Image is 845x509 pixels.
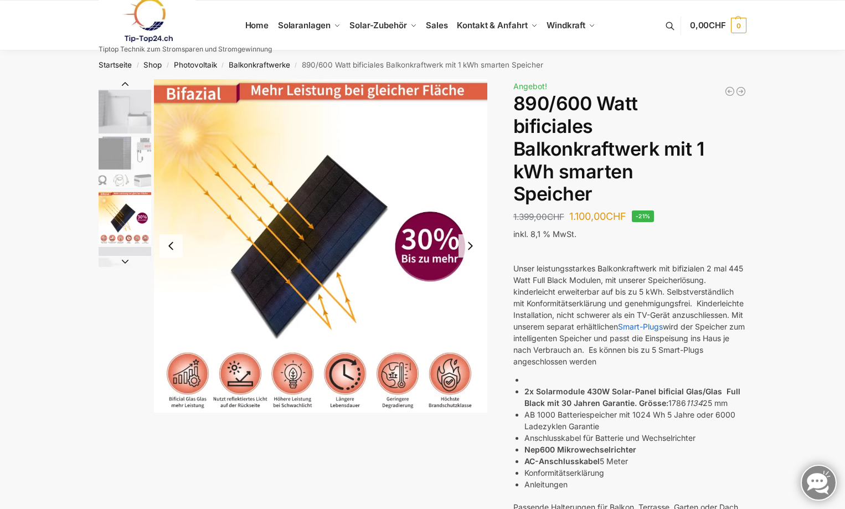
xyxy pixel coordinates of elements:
[132,61,143,70] span: /
[79,50,766,79] nav: Breadcrumb
[524,479,746,490] li: Anleitungen
[159,234,183,258] button: Previous slide
[668,398,728,408] span: 1786 25 mm
[524,445,636,454] strong: Nep600 Mikrowechselrichter
[345,1,421,50] a: Solar-Zubehör
[524,456,600,466] strong: AC-Anschlusskabel
[735,86,746,97] a: WiFi Smart Plug für unseren Plug & Play Batteriespeicher
[421,1,452,50] a: Sales
[99,256,151,267] button: Next slide
[513,81,547,91] span: Angebot!
[458,234,482,258] button: Next slide
[709,20,726,30] span: CHF
[547,212,564,222] span: CHF
[99,192,151,244] img: Bificial 30 % mehr Leistung
[513,212,564,222] bdi: 1.399,00
[174,60,217,69] a: Photovoltaik
[162,61,173,70] span: /
[569,210,626,222] bdi: 1.100,00
[524,455,746,467] li: 5 Meter
[426,20,448,30] span: Sales
[99,79,151,133] img: ASE 1000 Batteriespeicher
[632,210,655,222] span: -21%
[686,398,703,408] em: 1134
[513,263,746,367] p: Unser leistungsstarkes Balkonkraftwerk mit bifizialen 2 mal 445 Watt Full Black Modulen, mit unse...
[96,245,151,301] li: 4 / 7
[731,18,746,33] span: 0
[547,20,585,30] span: Windkraft
[154,79,487,413] li: 3 / 7
[542,1,600,50] a: Windkraft
[99,79,151,90] button: Previous slide
[229,60,290,69] a: Balkonkraftwerke
[99,46,272,53] p: Tiptop Technik zum Stromsparen und Stromgewinnung
[273,1,344,50] a: Solaranlagen
[143,60,162,69] a: Shop
[524,432,746,444] li: Anschlusskabel für Batterie und Wechselrichter
[154,79,487,413] img: Bificial 30 % mehr Leistung
[690,9,746,42] a: 0,00CHF 0
[457,20,527,30] span: Kontakt & Anfahrt
[96,135,151,190] li: 2 / 7
[99,60,132,69] a: Startseite
[452,1,542,50] a: Kontakt & Anfahrt
[99,136,151,189] img: 860w-mi-1kwh-speicher
[513,92,746,205] h1: 890/600 Watt bificiales Balkonkraftwerk mit 1 kWh smarten Speicher
[99,247,151,300] img: 1 (3)
[96,190,151,245] li: 3 / 7
[513,229,576,239] span: inkl. 8,1 % MwSt.
[524,409,746,432] li: AB 1000 Batteriespeicher mit 1024 Wh 5 Jahre oder 6000 Ladezyklen Garantie
[618,322,663,331] a: Smart-Plugs
[96,79,151,135] li: 1 / 7
[278,20,331,30] span: Solaranlagen
[290,61,302,70] span: /
[349,20,407,30] span: Solar-Zubehör
[524,467,746,479] li: Konformitätserklärung
[524,387,740,408] strong: 2x Solarmodule 430W Solar-Panel bificial Glas/Glas Full Black mit 30 Jahren Garantie. Grösse:
[606,210,626,222] span: CHF
[217,61,229,70] span: /
[690,20,726,30] span: 0,00
[724,86,735,97] a: Balkonkraftwerk 445/860 Erweiterungsmodul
